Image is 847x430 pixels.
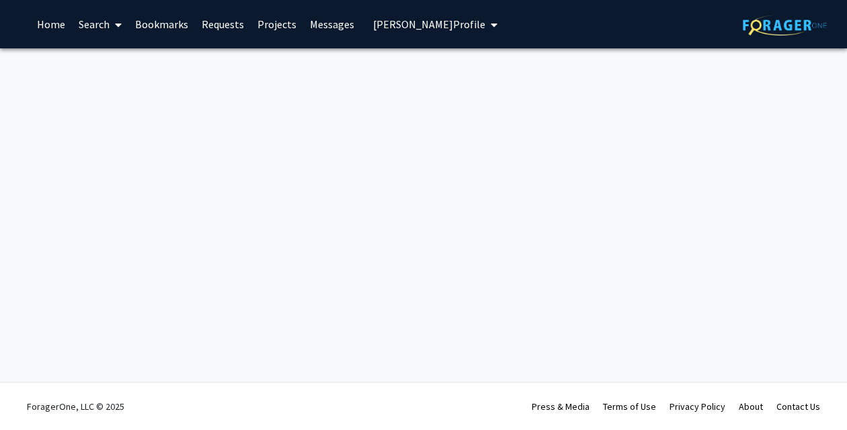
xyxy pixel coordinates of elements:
a: Bookmarks [128,1,195,48]
a: Messages [303,1,361,48]
a: Home [30,1,72,48]
img: ForagerOne Logo [743,15,827,36]
span: [PERSON_NAME] Profile [373,17,485,31]
a: Projects [251,1,303,48]
a: About [739,400,763,413]
a: Privacy Policy [670,400,725,413]
a: Search [72,1,128,48]
a: Requests [195,1,251,48]
a: Press & Media [532,400,590,413]
div: ForagerOne, LLC © 2025 [27,383,124,430]
a: Contact Us [776,400,820,413]
a: Terms of Use [603,400,656,413]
